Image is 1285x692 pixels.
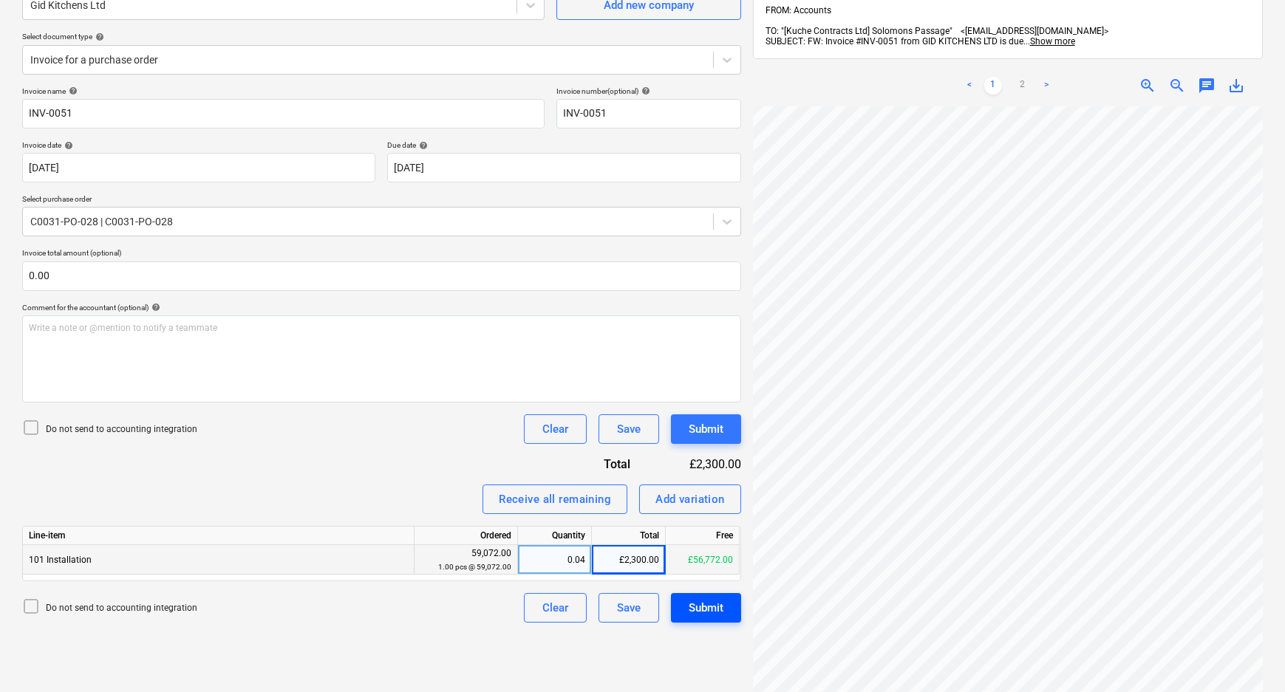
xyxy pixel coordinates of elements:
div: Invoice name [22,86,545,96]
div: Save [617,598,641,617]
div: Save [617,419,641,439]
span: 101 Installation [29,555,92,565]
a: Next page [1037,77,1055,95]
span: chat [1198,77,1216,95]
span: help [638,86,650,95]
div: 59,072.00 [420,547,511,574]
div: Free [666,527,740,545]
div: Submit [689,419,723,439]
div: Ordered [415,527,518,545]
div: Invoice date [22,140,375,150]
button: Clear [524,414,587,444]
span: help [416,141,428,150]
button: Save [599,593,659,623]
button: Add variation [639,484,741,514]
div: £2,300.00 [654,456,741,473]
div: Due date [387,140,740,150]
div: Comment for the accountant (optional) [22,303,741,312]
button: Receive all remaining [483,484,627,514]
span: zoom_out [1168,77,1186,95]
div: Total [549,456,654,473]
button: Submit [671,414,741,444]
div: £2,300.00 [592,545,666,575]
a: Page 2 [1014,77,1032,95]
span: SUBJECT: FW: Invoice #INV-0051 from GID KITCHENS LTD is due [766,36,1023,47]
span: Show more [1030,36,1075,47]
p: Do not send to accounting integration [46,602,197,614]
span: TO: "[Kuche Contracts Ltd] Solomons Passage" <[EMAIL_ADDRESS][DOMAIN_NAME]> [766,26,1108,36]
div: Invoice number (optional) [556,86,741,96]
a: Page 1 is your current page [984,77,1002,95]
iframe: Chat Widget [1211,621,1285,692]
div: Quantity [518,527,592,545]
div: 0.04 [524,545,585,575]
div: Select document type [22,32,741,41]
div: Total [592,527,666,545]
span: FROM: Accounts [766,5,831,16]
div: Receive all remaining [499,490,611,509]
button: Submit [671,593,741,623]
div: Clear [542,419,568,439]
div: £56,772.00 [666,545,740,575]
input: Invoice total amount (optional) [22,261,741,291]
input: Invoice date not specified [22,153,375,182]
a: Previous page [961,77,978,95]
p: Select purchase order [22,194,741,207]
input: Due date not specified [387,153,740,182]
div: Clear [542,598,568,617]
span: ... [1023,36,1075,47]
p: Do not send to accounting integration [46,423,197,436]
div: Submit [689,598,723,617]
button: Clear [524,593,587,623]
p: Invoice total amount (optional) [22,248,741,261]
span: help [66,86,78,95]
input: Invoice name [22,99,545,129]
button: Save [599,414,659,444]
span: help [92,32,104,41]
span: save_alt [1227,77,1245,95]
span: help [149,303,160,312]
span: help [61,141,73,150]
div: Add variation [655,490,725,509]
span: zoom_in [1139,77,1156,95]
div: Line-item [23,527,415,545]
input: Invoice number [556,99,741,129]
small: 1.00 pcs @ 59,072.00 [438,563,511,571]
